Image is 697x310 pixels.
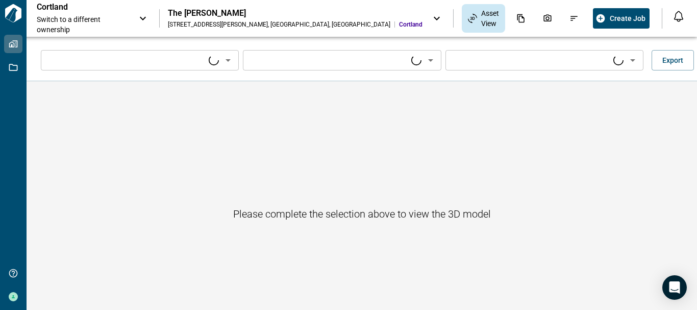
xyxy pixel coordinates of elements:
[221,53,235,67] button: Open
[37,2,129,12] p: Cortland
[510,10,532,27] div: Documents
[610,13,645,23] span: Create Job
[233,206,491,222] h6: Please complete the selection above to view the 3D model
[563,10,585,27] div: Issues & Info
[168,20,390,29] div: [STREET_ADDRESS][PERSON_NAME] , [GEOGRAPHIC_DATA] , [GEOGRAPHIC_DATA]
[670,8,687,25] button: Open notification feed
[399,20,422,29] span: Cortland
[168,8,422,18] div: The [PERSON_NAME]
[652,50,694,70] button: Export
[662,55,683,65] span: Export
[537,10,558,27] div: Photos
[626,53,640,67] button: Open
[481,8,499,29] span: Asset View
[462,4,505,33] div: Asset View
[424,53,438,67] button: Open
[662,275,687,300] div: Open Intercom Messenger
[37,14,129,35] span: Switch to a different ownership
[593,8,650,29] button: Create Job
